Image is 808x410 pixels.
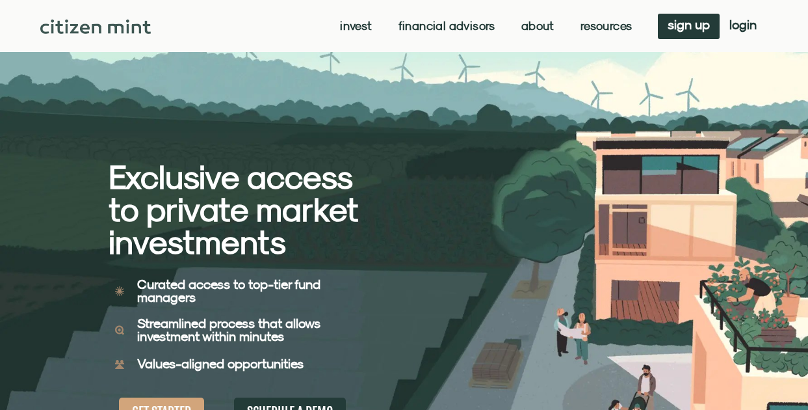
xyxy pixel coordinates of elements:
[340,20,632,33] nav: Menu
[729,20,757,29] span: login
[668,20,710,29] span: sign up
[658,14,720,39] a: sign up
[137,316,320,344] b: Streamlined process that allows investment within minutes
[109,161,359,258] h2: Exclusive access to private market investments
[137,277,320,305] b: Curated access to top-tier fund managers
[398,20,495,33] a: Financial Advisors
[340,20,372,33] a: Invest
[580,20,632,33] a: Resources
[720,14,766,39] a: login
[40,20,151,34] img: Citizen Mint
[521,20,554,33] a: About
[137,356,304,371] b: Values-aligned opportunities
